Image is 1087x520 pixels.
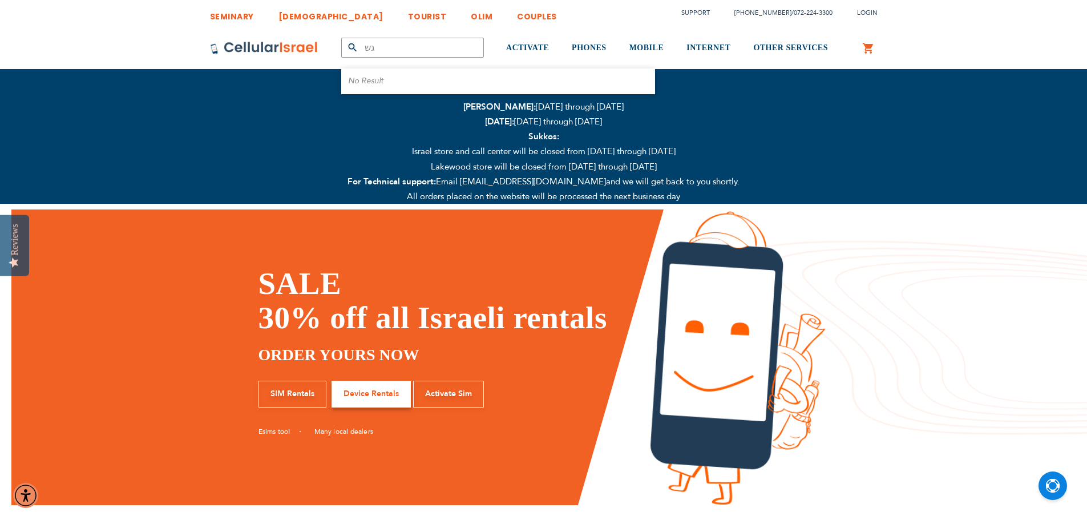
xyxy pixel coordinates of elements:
[485,116,514,127] strong: [DATE]:
[332,381,411,408] a: Device Rentals
[572,43,607,52] span: PHONES
[258,427,301,436] a: Esims too!
[471,3,492,24] a: OLIM
[506,27,549,70] a: ACTIVATE
[413,381,484,408] a: Activate Sim
[347,176,436,187] strong: For Technical support:
[686,43,730,52] span: INTERNET
[723,5,833,21] li: /
[258,344,633,366] h5: ORDER YOURS NOW
[210,41,318,55] img: Cellular Israel Logo
[857,9,878,17] span: Login
[794,9,833,17] a: 072-224-3300
[629,27,664,70] a: MOBILE
[458,176,606,187] a: [EMAIL_ADDRESS][DOMAIN_NAME]
[341,38,484,58] input: Search
[734,9,791,17] a: [PHONE_NUMBER]
[463,101,536,112] strong: [PERSON_NAME]:
[506,43,549,52] span: ACTIVATE
[10,224,20,255] div: Reviews
[278,3,383,24] a: [DEMOGRAPHIC_DATA]
[314,427,374,436] a: Many local dealers
[258,381,326,408] a: SIM Rentals
[210,3,254,24] a: SEMINARY
[753,27,828,70] a: OTHER SERVICES
[517,3,557,24] a: COUPLES
[629,43,664,52] span: MOBILE
[528,131,559,142] strong: Sukkos:
[686,27,730,70] a: INTERNET
[408,3,447,24] a: TOURIST
[348,68,648,88] div: No Result
[572,27,607,70] a: PHONES
[13,483,38,508] div: Accessibility Menu
[258,267,633,335] h1: SALE 30% off all Israeli rentals
[753,43,828,52] span: OTHER SERVICES
[681,9,710,17] a: Support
